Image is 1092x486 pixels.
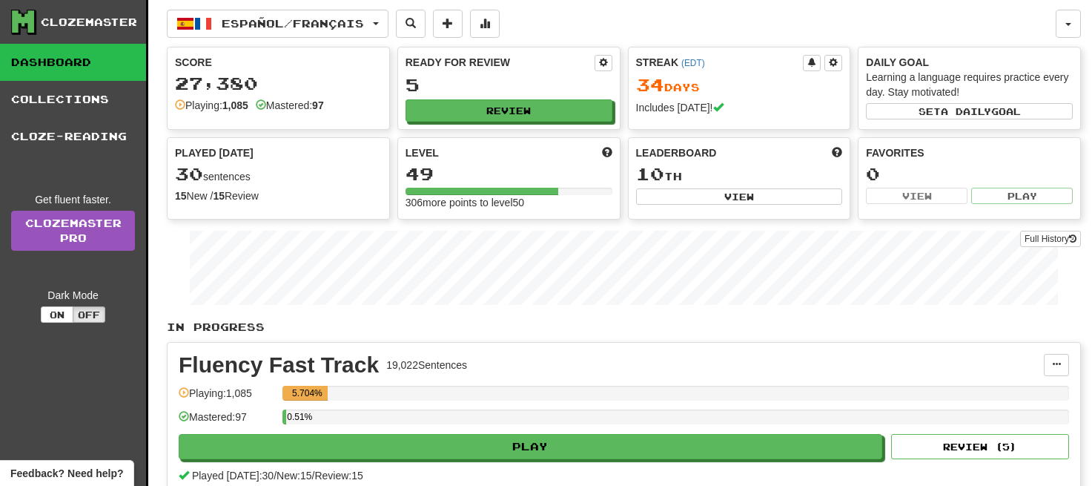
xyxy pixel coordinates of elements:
button: On [41,306,73,323]
div: Includes [DATE]! [636,100,843,115]
button: Search sentences [396,10,426,38]
a: ClozemasterPro [11,211,135,251]
div: Fluency Fast Track [179,354,379,376]
span: Level [406,145,439,160]
button: More stats [470,10,500,38]
button: Play [971,188,1073,204]
div: Favorites [866,145,1073,160]
button: Seta dailygoal [866,103,1073,119]
strong: 1,085 [222,99,248,111]
div: New / Review [175,188,382,203]
div: Clozemaster [41,15,137,30]
div: Daily Goal [866,55,1073,70]
div: th [636,165,843,184]
div: Mastered: 97 [179,410,275,434]
span: Review: 15 [314,470,363,482]
span: Played [DATE]: 30 [192,470,274,482]
span: / [312,470,315,482]
div: 27,380 [175,74,382,93]
div: 5.704% [287,386,327,401]
div: 5 [406,76,612,94]
div: Score [175,55,382,70]
button: Review [406,99,612,122]
div: Get fluent faster. [11,192,135,207]
strong: 15 [175,190,187,202]
button: Full History [1020,231,1081,247]
span: New: 15 [277,470,311,482]
span: This week in points, UTC [832,145,842,160]
div: 306 more points to level 50 [406,195,612,210]
button: Play [179,434,882,459]
p: In Progress [167,320,1081,335]
button: Review (5) [891,434,1069,459]
button: Off [73,306,105,323]
div: Streak [636,55,804,70]
div: Learning a language requires practice every day. Stay motivated! [866,70,1073,99]
button: View [636,188,843,205]
span: / [274,470,277,482]
button: View [866,188,967,204]
span: Score more points to level up [602,145,612,160]
span: Open feedback widget [10,466,123,481]
div: sentences [175,165,382,184]
span: 10 [636,163,664,184]
div: Playing: 1,085 [179,386,275,410]
button: Add sentence to collection [433,10,463,38]
span: Leaderboard [636,145,717,160]
div: 49 [406,165,612,183]
div: Playing: [175,98,248,113]
strong: 97 [312,99,324,111]
div: 19,022 Sentences [386,358,467,372]
div: 0 [866,165,1073,183]
a: (EDT) [681,58,705,68]
div: Ready for Review [406,55,595,70]
strong: 15 [213,190,225,202]
span: Español / Français [222,17,364,30]
div: Day s [636,76,843,95]
span: 34 [636,74,664,95]
div: Mastered: [256,98,324,113]
span: Played [DATE] [175,145,254,160]
div: Dark Mode [11,288,135,303]
button: Español/Français [167,10,388,38]
span: 30 [175,163,203,184]
span: a daily [941,106,991,116]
